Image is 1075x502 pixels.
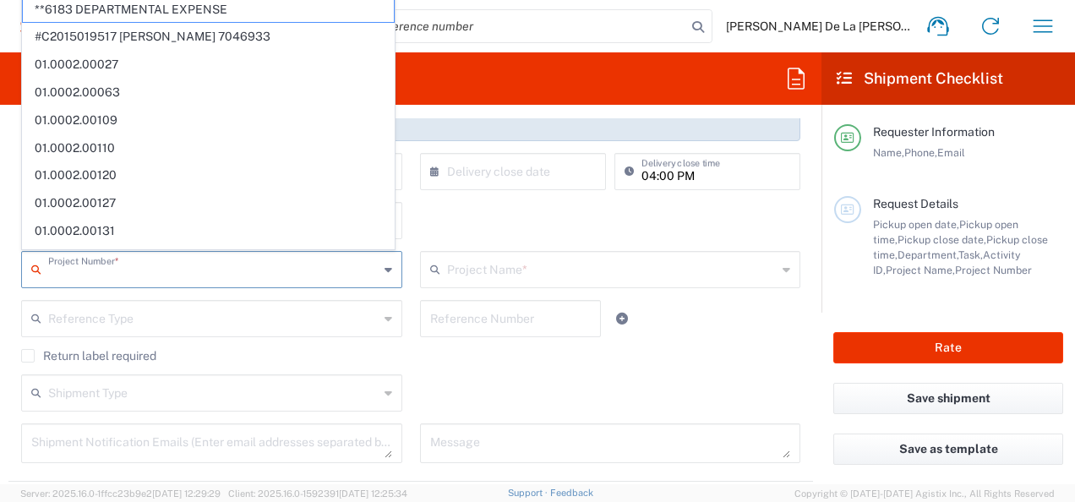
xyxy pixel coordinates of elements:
[228,488,407,499] span: Client: 2025.16.0-1592391
[23,162,394,188] span: 01.0002.00120
[248,10,686,42] input: Shipment, tracking or reference number
[898,248,958,261] span: Department,
[833,434,1063,465] button: Save as template
[23,246,394,272] span: 01.0002.00141
[726,19,912,34] span: [PERSON_NAME] De La [PERSON_NAME]
[339,488,407,499] span: [DATE] 12:25:34
[873,125,995,139] span: Requester Information
[873,218,959,231] span: Pickup open date,
[23,190,394,216] span: 01.0002.00127
[955,264,1032,276] span: Project Number
[833,383,1063,414] button: Save shipment
[898,233,986,246] span: Pickup close date,
[21,349,156,363] label: Return label required
[152,488,221,499] span: [DATE] 12:29:29
[20,68,214,89] h2: Desktop Shipment Request
[937,146,965,159] span: Email
[550,488,593,498] a: Feedback
[610,307,634,330] a: Add Reference
[20,488,221,499] span: Server: 2025.16.0-1ffcc23b9e2
[794,486,1055,501] span: Copyright © [DATE]-[DATE] Agistix Inc., All Rights Reserved
[873,197,958,210] span: Request Details
[886,264,955,276] span: Project Name,
[23,135,394,161] span: 01.0002.00110
[958,248,983,261] span: Task,
[873,146,904,159] span: Name,
[23,218,394,244] span: 01.0002.00131
[904,146,937,159] span: Phone,
[508,488,550,498] a: Support
[837,68,1003,89] h2: Shipment Checklist
[833,332,1063,363] button: Rate
[23,107,394,134] span: 01.0002.00109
